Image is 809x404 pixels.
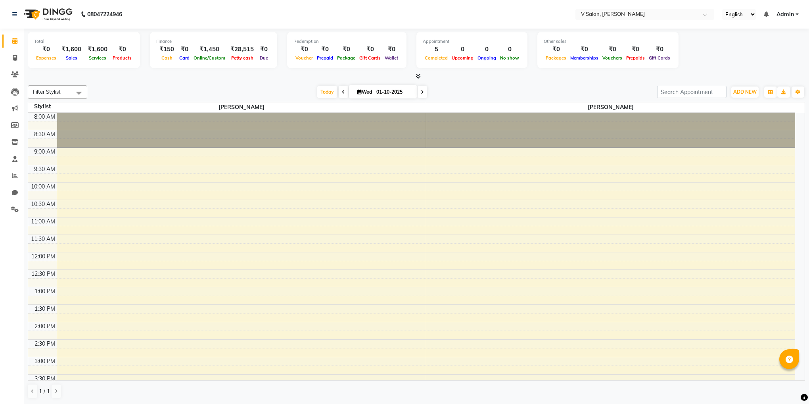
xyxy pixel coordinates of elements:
[450,45,475,54] div: 0
[544,38,672,45] div: Other sales
[29,200,57,208] div: 10:30 AM
[647,45,672,54] div: ₹0
[315,55,335,61] span: Prepaid
[159,55,174,61] span: Cash
[34,38,134,45] div: Total
[624,45,647,54] div: ₹0
[293,45,315,54] div: ₹0
[426,102,796,112] span: [PERSON_NAME]
[33,375,57,383] div: 3:30 PM
[33,113,57,121] div: 8:00 AM
[600,45,624,54] div: ₹0
[498,55,521,61] span: No show
[34,55,58,61] span: Expenses
[39,387,50,396] span: 1 / 1
[156,45,177,54] div: ₹150
[33,322,57,331] div: 2:00 PM
[568,45,600,54] div: ₹0
[374,86,414,98] input: 2025-10-01
[355,89,374,95] span: Wed
[776,10,794,19] span: Admin
[335,55,357,61] span: Package
[383,45,400,54] div: ₹0
[647,55,672,61] span: Gift Cards
[733,89,757,95] span: ADD NEW
[229,55,255,61] span: Petty cash
[544,45,568,54] div: ₹0
[111,55,134,61] span: Products
[450,55,475,61] span: Upcoming
[293,55,315,61] span: Voucher
[192,55,227,61] span: Online/Custom
[177,55,192,61] span: Card
[58,45,84,54] div: ₹1,600
[28,102,57,111] div: Stylist
[600,55,624,61] span: Vouchers
[84,45,111,54] div: ₹1,600
[544,55,568,61] span: Packages
[335,45,357,54] div: ₹0
[29,217,57,226] div: 11:00 AM
[257,45,271,54] div: ₹0
[33,357,57,366] div: 3:00 PM
[357,55,383,61] span: Gift Cards
[29,235,57,243] div: 11:30 AM
[30,252,57,261] div: 12:00 PM
[29,183,57,191] div: 10:00 AM
[498,45,521,54] div: 0
[177,45,192,54] div: ₹0
[475,45,498,54] div: 0
[357,45,383,54] div: ₹0
[33,148,57,156] div: 9:00 AM
[568,55,600,61] span: Memberships
[227,45,257,54] div: ₹28,515
[423,55,450,61] span: Completed
[776,372,801,396] iframe: chat widget
[33,305,57,313] div: 1:30 PM
[731,87,759,98] button: ADD NEW
[33,287,57,296] div: 1:00 PM
[423,45,450,54] div: 5
[57,102,426,112] span: [PERSON_NAME]
[30,270,57,278] div: 12:30 PM
[20,3,75,25] img: logo
[624,55,647,61] span: Prepaids
[64,55,79,61] span: Sales
[156,38,271,45] div: Finance
[33,340,57,348] div: 2:30 PM
[258,55,270,61] span: Due
[33,88,61,95] span: Filter Stylist
[33,130,57,139] div: 8:30 AM
[293,38,400,45] div: Redemption
[657,86,727,98] input: Search Appointment
[423,38,521,45] div: Appointment
[383,55,400,61] span: Wallet
[87,55,108,61] span: Services
[34,45,58,54] div: ₹0
[33,165,57,173] div: 9:30 AM
[192,45,227,54] div: ₹1,450
[315,45,335,54] div: ₹0
[111,45,134,54] div: ₹0
[475,55,498,61] span: Ongoing
[317,86,337,98] span: Today
[87,3,122,25] b: 08047224946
